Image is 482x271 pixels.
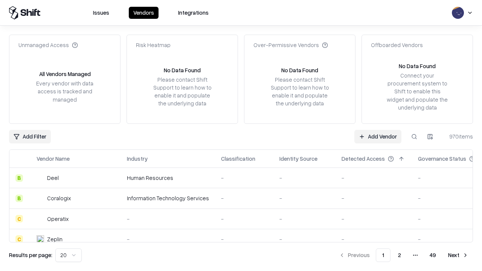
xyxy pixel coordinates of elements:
[376,248,390,262] button: 1
[392,248,407,262] button: 2
[127,235,209,243] div: -
[221,194,267,202] div: -
[342,194,406,202] div: -
[15,174,23,182] div: B
[9,130,51,143] button: Add Filter
[37,174,44,182] img: Deel
[342,174,406,182] div: -
[15,195,23,202] div: B
[253,41,328,49] div: Over-Permissive Vendors
[129,7,159,19] button: Vendors
[18,41,78,49] div: Unmanaged Access
[37,155,70,163] div: Vendor Name
[371,41,423,49] div: Offboarded Vendors
[15,215,23,222] div: C
[47,194,71,202] div: Coralogix
[37,235,44,243] img: Zeplin
[399,62,436,70] div: No Data Found
[386,72,448,111] div: Connect your procurement system to Shift to enable this widget and populate the underlying data
[34,79,96,103] div: Every vendor with data access is tracked and managed
[279,155,317,163] div: Identity Source
[39,70,91,78] div: All Vendors Managed
[127,155,148,163] div: Industry
[15,235,23,243] div: C
[151,76,214,108] div: Please contact Shift Support to learn how to enable it and populate the underlying data
[443,132,473,140] div: 970 items
[9,251,52,259] p: Results per page:
[221,155,255,163] div: Classification
[354,130,401,143] a: Add Vendor
[279,215,329,223] div: -
[279,174,329,182] div: -
[88,7,114,19] button: Issues
[268,76,331,108] div: Please contact Shift Support to learn how to enable it and populate the underlying data
[334,248,473,262] nav: pagination
[444,248,473,262] button: Next
[221,215,267,223] div: -
[127,174,209,182] div: Human Resources
[281,66,318,74] div: No Data Found
[342,215,406,223] div: -
[47,174,59,182] div: Deel
[342,155,385,163] div: Detected Access
[47,215,69,223] div: Operatix
[424,248,442,262] button: 49
[221,174,267,182] div: -
[342,235,406,243] div: -
[136,41,171,49] div: Risk Heatmap
[127,194,209,202] div: Information Technology Services
[127,215,209,223] div: -
[221,235,267,243] div: -
[37,195,44,202] img: Coralogix
[279,235,329,243] div: -
[164,66,201,74] div: No Data Found
[37,215,44,222] img: Operatix
[47,235,63,243] div: Zeplin
[279,194,329,202] div: -
[418,155,466,163] div: Governance Status
[174,7,213,19] button: Integrations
